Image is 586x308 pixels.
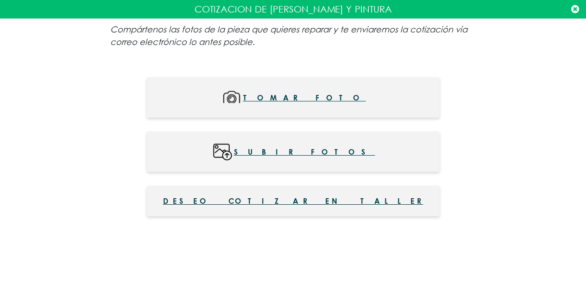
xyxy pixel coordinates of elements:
button: Tomar foto [147,77,440,118]
button: Deseo cotizar en taller [147,186,440,216]
span: Deseo cotizar en taller [163,195,423,207]
p: COTIZACION DE [PERSON_NAME] Y PINTURA [7,2,579,16]
img: mMoqUg+Y6aUS6LnDlxD7Bo0MZxWs6HFM5cnHM4Qtg4Rn [221,87,243,108]
span: Tomar foto [243,87,366,108]
span: Subir fotos [234,141,375,162]
button: Subir fotos [147,132,440,172]
img: wWc3mI9nliSrAAAAABJRU5ErkJggg== [211,141,234,162]
p: Compártenos las fotos de la pieza que quieres reparar y te enviaremos la cotización vía correo el... [110,23,476,48]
